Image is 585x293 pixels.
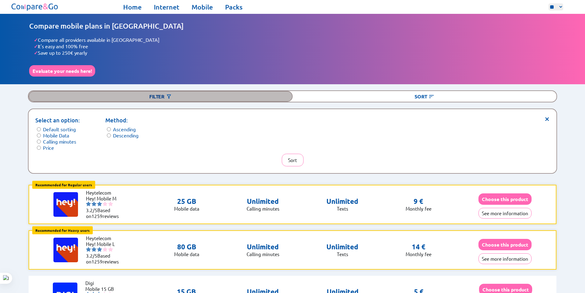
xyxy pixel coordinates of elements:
[92,201,96,206] img: starnr2
[478,242,532,247] a: Choose this product
[174,197,199,206] p: 25 GB
[34,37,556,43] li: Compare all providers available in [GEOGRAPHIC_DATA]
[34,43,38,49] span: ✓
[34,49,556,56] li: Save up to 250€ yearly
[406,206,431,212] p: Monthly fee
[412,243,425,251] p: 14 €
[97,247,102,252] img: starnr3
[326,251,358,257] p: Texts
[192,3,213,11] a: Mobile
[34,37,38,43] span: ✓
[86,207,123,219] li: Based on reviews
[293,91,557,102] div: Sort
[414,197,423,206] p: 9 €
[29,91,293,102] div: Filter
[282,154,303,166] button: Sort
[174,251,199,257] p: Mobile data
[326,197,358,206] p: Unlimited
[86,201,91,206] img: starnr1
[478,210,532,216] a: See more information
[326,206,358,212] p: Texts
[86,253,97,259] span: 3.2/5
[86,207,97,213] span: 3.2/5
[479,287,532,292] a: Choose this product
[103,201,107,206] img: starnr4
[428,93,435,100] img: Button open the sorting menu
[43,126,76,132] label: Default sorting
[247,251,279,257] p: Calling minutes
[53,192,78,217] img: Logo of Heytelecom
[166,93,172,100] img: Button open the filtering menu
[86,196,123,201] li: Hey! Mobile M
[86,247,91,252] img: starnr1
[86,235,123,241] li: Heytelecom
[53,238,78,262] img: Logo of Heytelecom
[174,206,199,212] p: Mobile data
[43,132,69,138] label: Mobile Data
[86,190,123,196] li: Heytelecom
[478,193,532,205] button: Choose this product
[154,3,179,11] a: Internet
[35,182,92,187] b: Recommended for Regular users
[247,206,279,212] p: Calling minutes
[544,116,550,121] span: ×
[406,251,431,257] p: Monthly fee
[225,3,243,11] a: Packs
[29,22,556,30] h1: Compare mobile plans in [GEOGRAPHIC_DATA]
[108,201,113,206] img: starnr5
[247,197,279,206] p: Unlimited
[43,145,54,151] label: Price
[35,116,80,125] p: Select an option:
[478,239,532,250] button: Choose this product
[113,132,138,138] label: Descending
[478,253,532,264] button: See more information
[478,196,532,202] a: Choose this product
[43,138,76,145] label: Calling minutes
[10,2,60,12] img: Logo of Compare&Go
[97,201,102,206] img: starnr3
[123,3,142,11] a: Home
[247,243,279,251] p: Unlimited
[86,253,123,264] li: Based on reviews
[478,208,532,219] button: See more information
[478,256,532,262] a: See more information
[174,243,199,251] p: 80 GB
[85,286,122,292] li: Mobile 15 GB
[92,247,96,252] img: starnr2
[86,241,123,247] li: Hey! Mobile L
[113,126,136,132] label: Ascending
[105,116,138,125] p: Method:
[103,247,107,252] img: starnr4
[92,213,103,219] span: 1259
[85,280,122,286] li: Digi
[34,49,38,56] span: ✓
[35,228,90,233] b: Recommended for Heavy users
[326,243,358,251] p: Unlimited
[92,259,103,264] span: 1259
[108,247,113,252] img: starnr5
[29,65,95,77] button: Evaluate your needs here!
[34,43,556,49] li: It's easy and 100% free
